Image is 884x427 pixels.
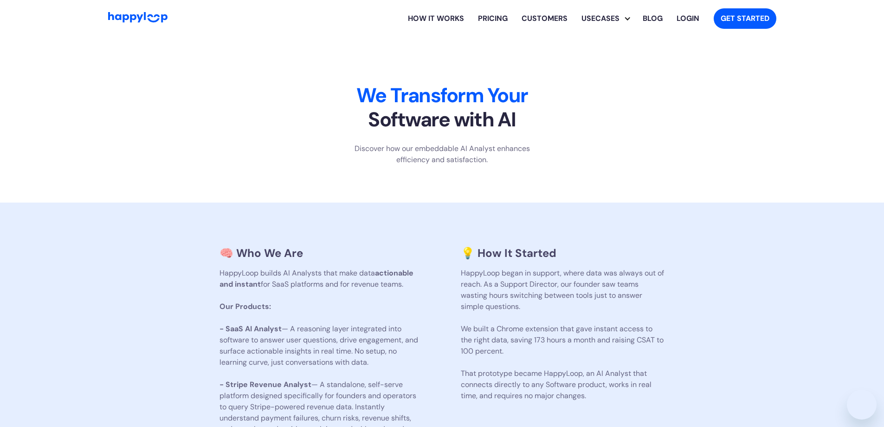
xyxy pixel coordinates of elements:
a: Learn how HappyLoop works [515,4,574,33]
strong: - SaaS AI Analyst [219,324,282,334]
strong: - Stripe Revenue Analyst [219,380,311,389]
strong: 💡 How It Started [461,246,556,260]
strong: actionable and instant [219,268,413,289]
div: Usecases [574,13,626,24]
img: HappyLoop Logo [108,12,168,23]
a: Log in to your HappyLoop account [670,4,706,33]
a: Learn how HappyLoop works [401,4,471,33]
h3: 🧠 Who We Are [219,247,424,260]
span: Software with AI [368,106,516,132]
a: View HappyLoop pricing plans [471,4,515,33]
div: Explore HappyLoop use cases [574,4,636,33]
a: Get started with HappyLoop [714,8,776,29]
p: Discover how our embeddable AI Analyst enhances efficiency and satisfaction. [345,143,539,165]
h2: We Transform Your [153,84,732,132]
p: HappyLoop began in support, where data was always out of reach. As a Support Director, our founde... [461,268,665,401]
iframe: Button to launch messaging window [847,390,877,420]
div: Usecases [581,4,636,33]
a: Go to Home Page [108,12,168,25]
a: Visit the HappyLoop blog for insights [636,4,670,33]
strong: Our Products: [219,302,271,311]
